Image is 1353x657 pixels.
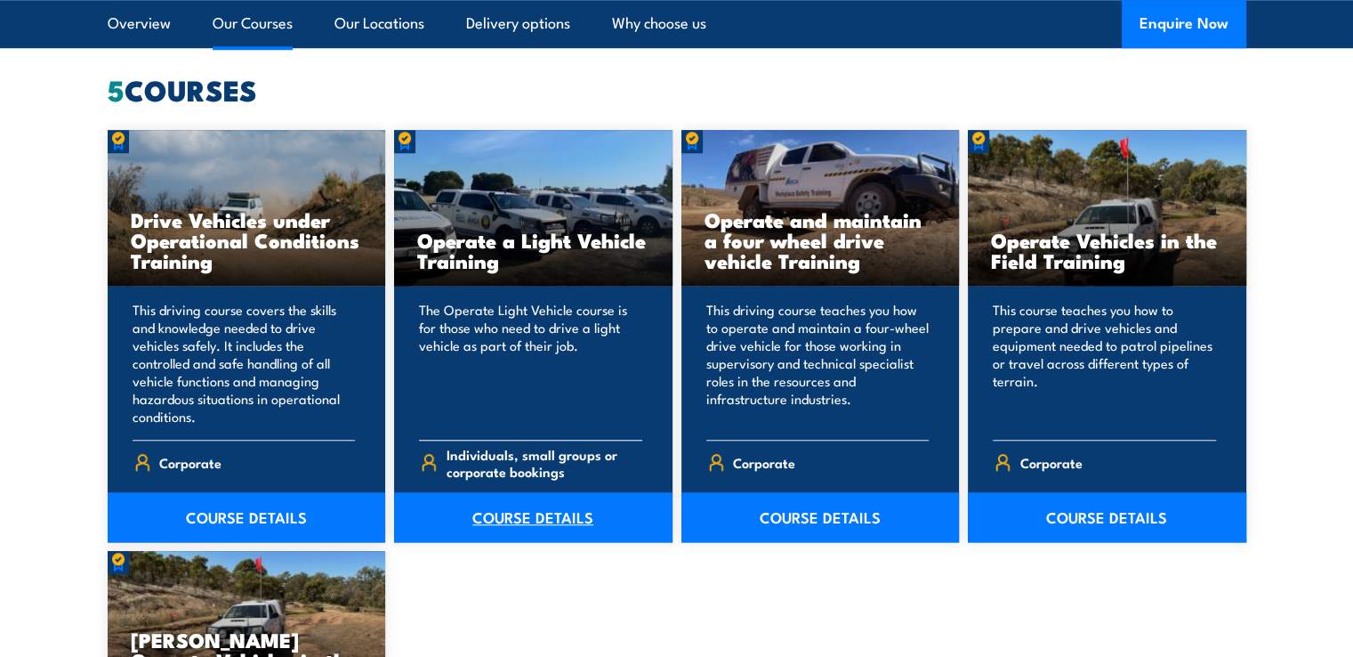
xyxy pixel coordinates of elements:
p: This driving course covers the skills and knowledge needed to drive vehicles safely. It includes ... [133,301,356,426]
a: COURSE DETAILS [681,492,960,542]
p: This course teaches you how to prepare and drive vehicles and equipment needed to patrol pipeline... [993,301,1216,426]
p: The Operate Light Vehicle course is for those who need to drive a light vehicle as part of their ... [419,301,642,426]
span: Corporate [733,449,795,476]
span: Corporate [159,449,221,476]
a: COURSE DETAILS [108,492,386,542]
h3: Operate a Light Vehicle Training [417,230,649,271]
h3: Operate Vehicles in the Field Training [991,230,1223,271]
h2: COURSES [108,77,1246,101]
a: COURSE DETAILS [968,492,1246,542]
h3: Operate and maintain a four wheel drive vehicle Training [705,209,937,271]
strong: 5 [108,67,125,111]
h3: Drive Vehicles under Operational Conditions Training [131,209,363,271]
p: This driving course teaches you how to operate and maintain a four-wheel drive vehicle for those ... [706,301,930,426]
a: COURSE DETAILS [394,492,672,542]
span: Individuals, small groups or corporate bookings [447,446,642,480]
span: Corporate [1020,449,1083,476]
